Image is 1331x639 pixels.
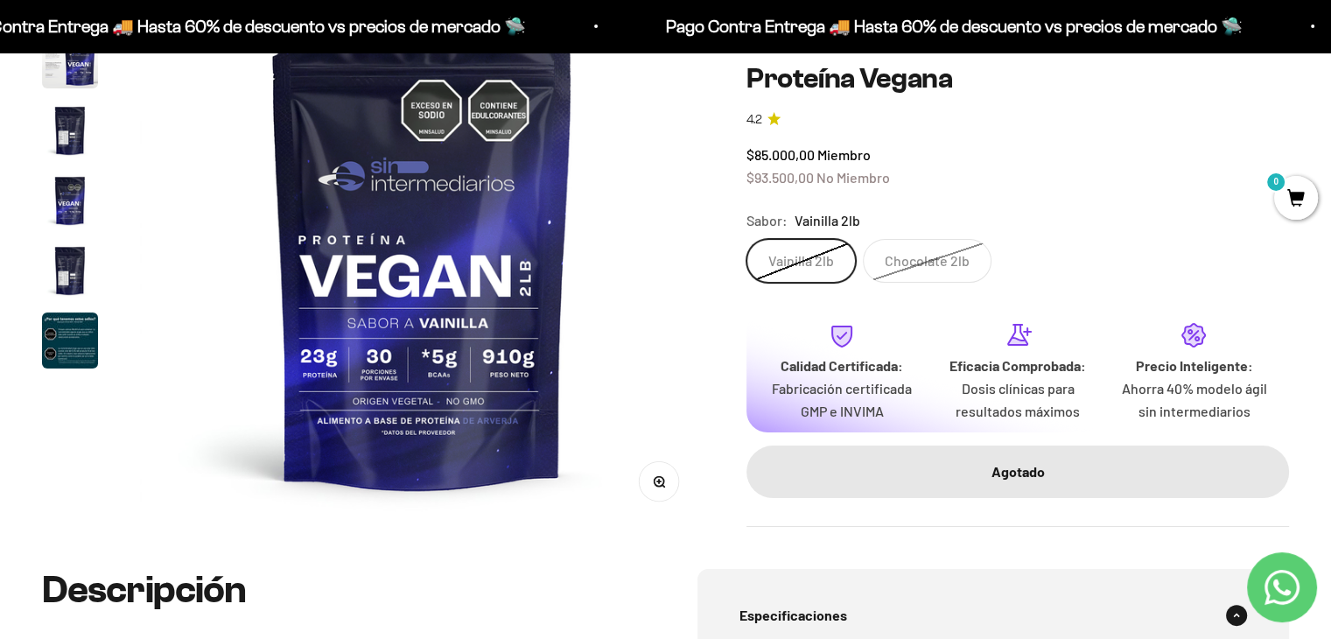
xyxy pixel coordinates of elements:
button: Ir al artículo 2 [42,32,98,94]
h1: Proteína Vegana [746,62,1289,95]
a: 4.24.2 de 5.0 estrellas [746,110,1289,130]
strong: Precio Inteligente: [1135,357,1252,374]
div: Más información sobre los ingredientes [21,83,362,114]
img: Proteína Vegana [42,32,98,88]
p: Ahorra 40% modelo ágil sin intermediarios [1120,377,1268,422]
div: Agotado [781,460,1254,483]
span: Especificaciones [739,604,847,627]
strong: Eficacia Comprobada: [949,357,1086,374]
img: Proteína Vegana [42,172,98,228]
strong: Calidad Certificada: [781,357,903,374]
p: Pago Contra Entrega 🚚 Hasta 60% de descuento vs precios de mercado 🛸 [654,12,1230,40]
img: Proteína Vegana [42,312,98,369]
button: Agotado [746,446,1289,498]
a: 0 [1274,190,1318,209]
span: Enviar [286,263,361,292]
div: Una promoción especial [21,153,362,184]
span: No Miembro [816,169,890,186]
button: Ir al artículo 3 [42,102,98,164]
span: Miembro [817,146,871,163]
h2: Descripción [42,569,634,611]
div: Un video del producto [21,188,362,219]
span: 4.2 [746,110,762,130]
span: $85.000,00 [746,146,815,163]
p: ¿Qué te haría sentir más seguro de comprar este producto? [21,28,362,68]
button: Enviar [284,263,362,292]
legend: Sabor: [746,209,788,232]
button: Ir al artículo 6 [42,312,98,374]
div: Un mejor precio [21,223,362,254]
span: Vainilla 2lb [795,209,860,232]
img: Proteína Vegana [42,102,98,158]
p: Dosis clínicas para resultados máximos [944,377,1092,422]
span: $93.500,00 [746,169,814,186]
img: Proteína Vegana [42,242,98,298]
button: Ir al artículo 5 [42,242,98,304]
div: Reseñas de otros clientes [21,118,362,149]
p: Fabricación certificada GMP e INVIMA [767,377,915,422]
button: Ir al artículo 4 [42,172,98,234]
mark: 0 [1265,172,1286,193]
